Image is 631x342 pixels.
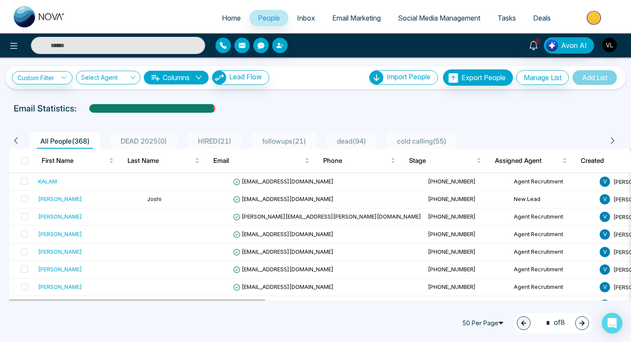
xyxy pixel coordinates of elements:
span: Avon AI [561,40,587,51]
span: V [600,212,610,222]
span: Email [213,156,303,166]
span: Joshi [147,195,161,202]
span: [PHONE_NUMBER] [428,283,476,290]
td: Agent Recrutiment [510,208,596,226]
th: First Name [35,149,121,173]
span: Email Marketing [332,14,381,22]
div: KALAM [38,177,57,186]
span: Home [222,14,241,22]
div: [PERSON_NAME] [38,247,82,256]
a: Deals [525,10,559,26]
img: Lead Flow [212,71,226,84]
span: DEAD 2025 ( 0 ) [117,137,170,145]
div: [PERSON_NAME] [38,282,82,291]
button: Columnsdown [144,71,209,84]
span: Inbox [297,14,315,22]
td: Agent Recrutiment [510,296,596,314]
img: User Avatar [602,38,617,52]
div: Open Intercom Messenger [602,313,622,333]
span: V [600,282,610,292]
td: Agent Recrutiment [510,173,596,191]
span: HIRED ( 21 ) [194,137,235,145]
span: Tasks [498,14,516,22]
span: People [258,14,280,22]
th: Last Name [121,149,206,173]
span: V [600,247,610,257]
span: V [600,194,610,204]
span: [PHONE_NUMBER] [428,195,476,202]
span: [PHONE_NUMBER] [428,266,476,273]
td: Agent Recrutiment [510,226,596,243]
button: Avon AI [544,37,594,54]
td: Agent Recrutiment [510,243,596,261]
span: Phone [323,156,389,166]
span: Deals [533,14,551,22]
span: [EMAIL_ADDRESS][DOMAIN_NAME] [233,195,334,202]
button: Manage List [516,70,569,85]
span: Export People [461,73,506,82]
span: [PHONE_NUMBER] [428,213,476,220]
td: Agent Recrutiment [510,279,596,296]
span: Last Name [127,156,193,166]
span: cold calling ( 55 ) [394,137,450,145]
span: 50 Per Page [458,316,510,330]
div: [PERSON_NAME] [38,230,82,238]
a: Social Media Management [389,10,489,26]
span: V [600,300,610,310]
div: [PERSON_NAME] [38,195,82,203]
td: New Lead [510,191,596,208]
span: [EMAIL_ADDRESS][DOMAIN_NAME] [233,283,334,290]
span: [EMAIL_ADDRESS][DOMAIN_NAME] [233,178,334,185]
a: Inbox [288,10,324,26]
th: Phone [316,149,402,173]
span: V [600,229,610,240]
span: Stage [409,156,475,166]
img: Nova CRM Logo [14,6,65,27]
span: [EMAIL_ADDRESS][DOMAIN_NAME] [233,266,334,273]
a: 1 [523,37,544,52]
span: First Name [42,156,107,166]
img: Market-place.gif [564,8,626,27]
span: [PHONE_NUMBER] [428,178,476,185]
a: Custom Filter [12,71,73,84]
th: Assigned Agent [488,149,574,173]
a: Lead FlowLead Flow [209,70,269,85]
th: Stage [402,149,488,173]
span: Assigned Agent [495,156,561,166]
span: [PHONE_NUMBER] [428,248,476,255]
p: Email Statistics: [14,102,76,115]
button: Lead Flow [212,70,269,85]
span: Lead Flow [229,72,262,81]
td: Agent Recrutiment [510,261,596,279]
img: Lead Flow [546,39,558,51]
a: Email Marketing [324,10,389,26]
span: V [600,264,610,275]
span: down [195,74,202,81]
span: followups ( 21 ) [259,137,309,145]
span: [PERSON_NAME][EMAIL_ADDRESS][PERSON_NAME][DOMAIN_NAME] [233,213,421,220]
button: Export People [443,69,513,86]
a: Tasks [489,10,525,26]
a: Home [213,10,249,26]
span: Social Media Management [398,14,480,22]
span: V [600,177,610,187]
span: [PHONE_NUMBER] [428,231,476,237]
div: [PERSON_NAME] [38,212,82,221]
span: Import People [387,72,431,81]
span: dead ( 94 ) [334,137,370,145]
span: 1 [534,37,541,45]
div: [PERSON_NAME] [38,265,82,273]
span: All People ( 368 ) [37,137,93,145]
span: of 8 [541,317,565,329]
th: Email [206,149,316,173]
span: [EMAIL_ADDRESS][DOMAIN_NAME] [233,231,334,237]
a: People [249,10,288,26]
span: [EMAIL_ADDRESS][DOMAIN_NAME] [233,248,334,255]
